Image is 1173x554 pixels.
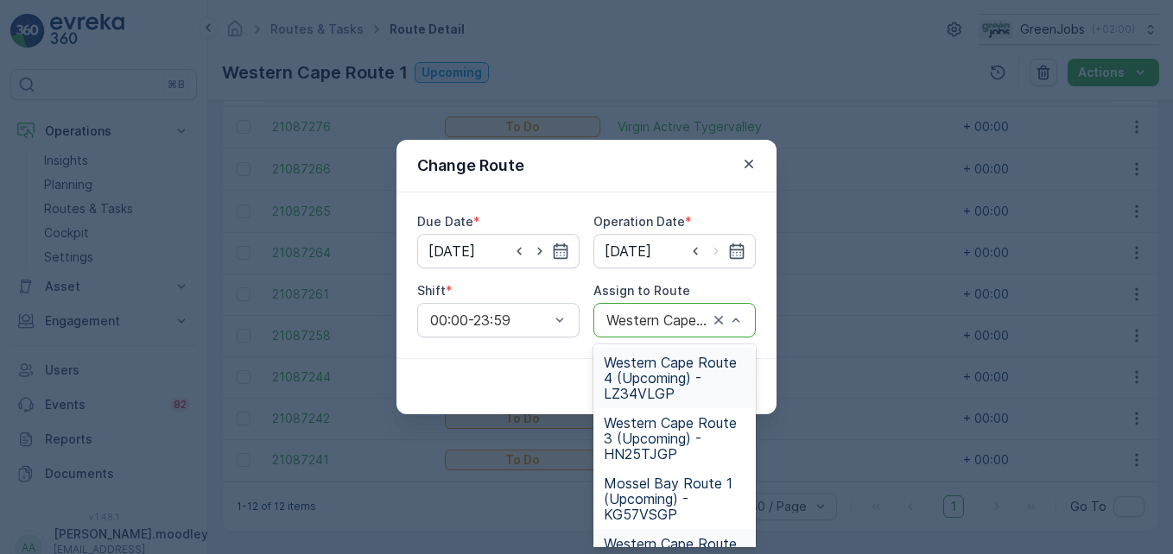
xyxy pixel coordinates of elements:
[593,234,756,268] input: dd/mm/yyyy
[417,283,446,298] label: Shift
[593,214,685,229] label: Operation Date
[593,283,690,298] label: Assign to Route
[604,415,745,462] span: Western Cape Route 3 (Upcoming) - HN25TJGP
[417,214,473,229] label: Due Date
[604,475,745,522] span: Mossel Bay Route 1 (Upcoming) - KG57VSGP
[604,355,745,401] span: Western Cape Route 4 (Upcoming) - LZ34VLGP
[417,234,580,268] input: dd/mm/yyyy
[417,154,524,178] p: Change Route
